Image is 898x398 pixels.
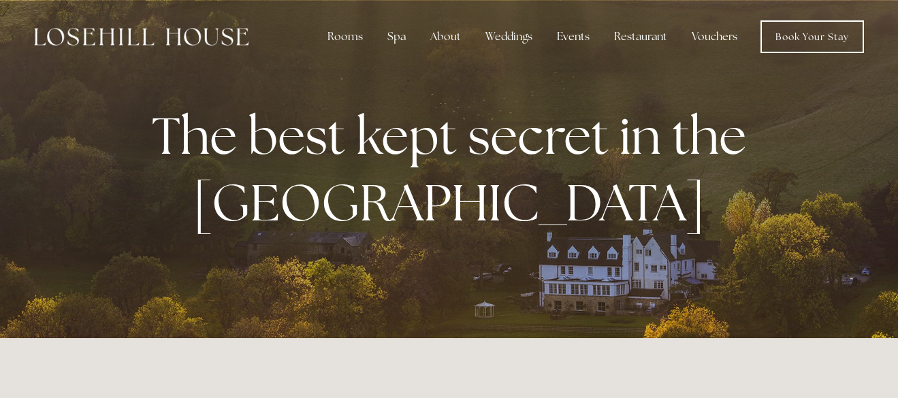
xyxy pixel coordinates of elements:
[546,23,600,50] div: Events
[152,102,757,235] strong: The best kept secret in the [GEOGRAPHIC_DATA]
[376,23,417,50] div: Spa
[760,20,864,53] a: Book Your Stay
[475,23,543,50] div: Weddings
[419,23,472,50] div: About
[681,23,748,50] a: Vouchers
[317,23,374,50] div: Rooms
[34,28,248,46] img: Losehill House
[603,23,678,50] div: Restaurant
